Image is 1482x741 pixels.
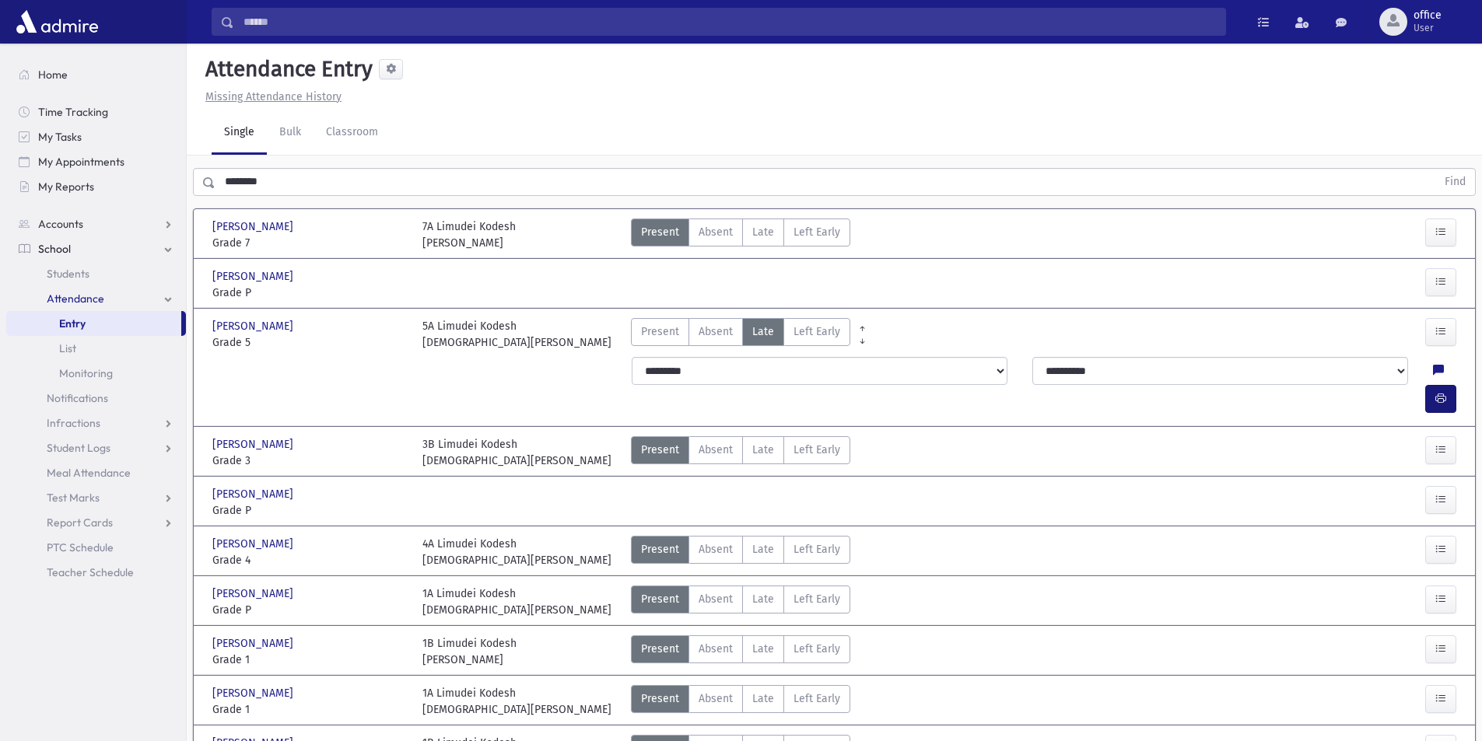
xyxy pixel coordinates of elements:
span: Present [641,591,679,607]
img: AdmirePro [12,6,102,37]
span: Grade 3 [212,453,407,469]
a: Time Tracking [6,100,186,124]
div: AttTypes [631,585,850,618]
span: Grade 4 [212,552,407,568]
a: PTC Schedule [6,535,186,560]
span: My Tasks [38,130,82,144]
a: Meal Attendance [6,460,186,485]
h5: Attendance Entry [199,56,373,82]
a: Entry [6,311,181,336]
a: Teacher Schedule [6,560,186,585]
span: User [1414,22,1442,34]
span: Grade 7 [212,235,407,251]
span: Home [38,68,68,82]
span: Left Early [794,541,840,557]
span: Grade P [212,602,407,618]
span: [PERSON_NAME] [212,268,296,285]
span: Left Early [794,442,840,458]
span: Grade P [212,502,407,519]
div: AttTypes [631,635,850,668]
a: Single [212,111,267,155]
button: Find [1435,169,1475,195]
span: Entry [59,316,86,330]
a: My Appointments [6,149,186,174]
div: AttTypes [631,318,850,351]
span: PTC Schedule [47,540,114,554]
span: Absent [699,641,733,657]
div: 1B Limudei Kodesh [PERSON_NAME] [422,635,517,668]
a: Students [6,261,186,286]
span: Grade 1 [212,701,407,718]
span: Report Cards [47,516,113,530]
a: My Reports [6,174,186,199]
span: My Reports [38,180,94,194]
span: Absent [699,690,733,707]
span: Left Early [794,591,840,607]
span: Late [752,442,774,458]
span: Late [752,690,774,707]
a: Bulk [267,111,314,155]
div: AttTypes [631,536,850,568]
input: Search [234,8,1225,36]
span: Notifications [47,391,108,405]
div: AttTypes [631,218,850,251]
span: Late [752,323,774,340]
a: Report Cards [6,510,186,535]
a: Test Marks [6,485,186,510]
span: My Appointments [38,155,124,169]
span: [PERSON_NAME] [212,218,296,235]
span: Left Early [794,323,840,340]
span: [PERSON_NAME] [212,635,296,652]
span: Absent [699,323,733,340]
div: AttTypes [631,685,850,718]
span: List [59,341,76,355]
a: School [6,236,186,261]
a: My Tasks [6,124,186,149]
a: Monitoring [6,361,186,386]
span: Late [752,541,774,557]
span: Absent [699,541,733,557]
span: [PERSON_NAME] [212,536,296,552]
div: 1A Limudei Kodesh [DEMOGRAPHIC_DATA][PERSON_NAME] [422,585,611,618]
span: Present [641,323,679,340]
span: Student Logs [47,441,110,455]
span: Present [641,224,679,240]
a: Infractions [6,411,186,435]
span: Teacher Schedule [47,565,134,579]
span: Left Early [794,641,840,657]
div: 5A Limudei Kodesh [DEMOGRAPHIC_DATA][PERSON_NAME] [422,318,611,351]
a: Attendance [6,286,186,311]
span: Attendance [47,292,104,306]
span: Left Early [794,690,840,707]
span: Present [641,442,679,458]
div: AttTypes [631,436,850,469]
span: Late [752,641,774,657]
span: Grade P [212,285,407,301]
span: Present [641,541,679,557]
a: Notifications [6,386,186,411]
span: Time Tracking [38,105,108,119]
div: 7A Limudei Kodesh [PERSON_NAME] [422,218,516,251]
span: Accounts [38,217,83,231]
span: Monitoring [59,366,113,380]
span: Left Early [794,224,840,240]
span: School [38,242,71,256]
a: Missing Attendance History [199,90,342,103]
span: Absent [699,591,733,607]
span: Late [752,224,774,240]
span: Present [641,641,679,657]
a: Student Logs [6,435,186,460]
span: Students [47,267,89,281]
span: [PERSON_NAME] [212,585,296,602]
span: Present [641,690,679,707]
a: Classroom [314,111,391,155]
span: Test Marks [47,491,100,505]
span: Grade 5 [212,334,407,351]
div: 3B Limudei Kodesh [DEMOGRAPHIC_DATA][PERSON_NAME] [422,436,611,469]
span: Late [752,591,774,607]
span: Grade 1 [212,652,407,668]
div: 4A Limudei Kodesh [DEMOGRAPHIC_DATA][PERSON_NAME] [422,536,611,568]
span: Infractions [47,416,100,430]
a: Home [6,62,186,87]
span: [PERSON_NAME] [212,318,296,334]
